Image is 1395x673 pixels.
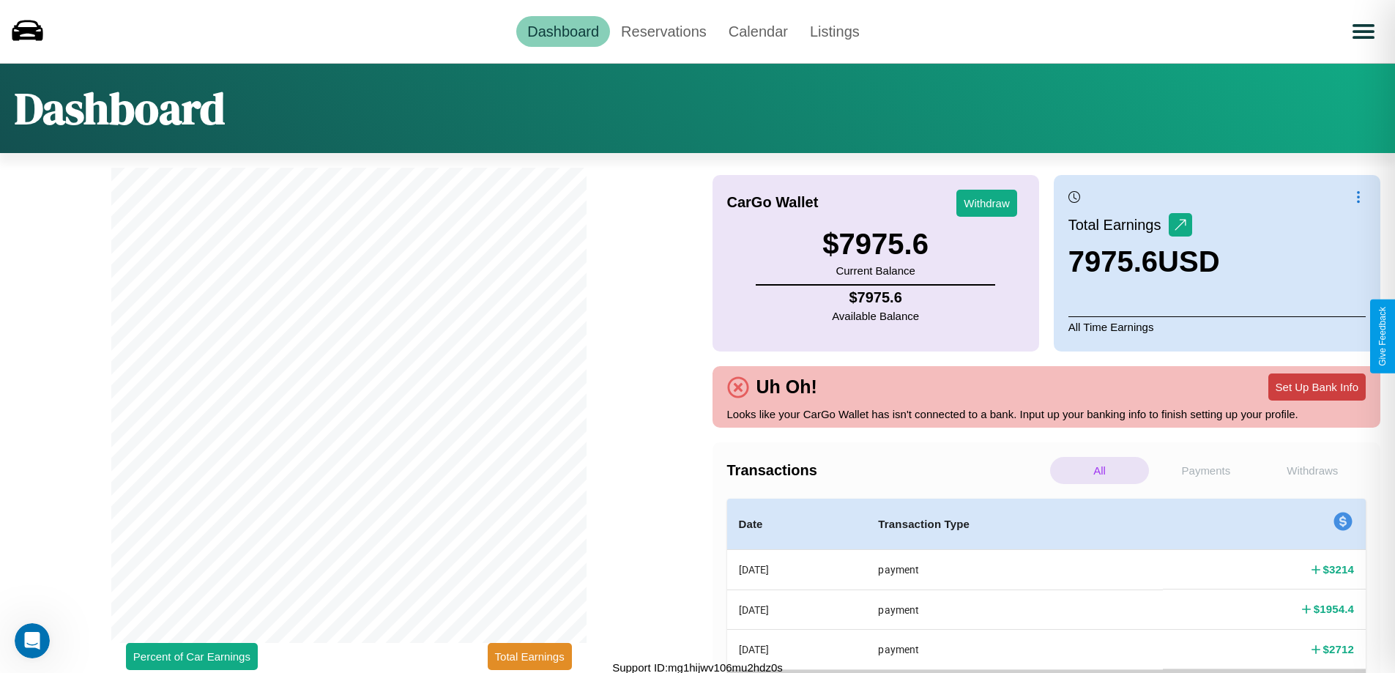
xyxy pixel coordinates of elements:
h3: $ 7975.6 [822,228,929,261]
a: Listings [799,16,871,47]
a: Calendar [718,16,799,47]
th: payment [866,630,1163,669]
th: [DATE] [727,550,867,590]
th: [DATE] [727,630,867,669]
th: [DATE] [727,590,867,629]
h4: Date [739,516,855,533]
div: Give Feedback [1377,307,1388,366]
p: Payments [1156,457,1255,484]
th: payment [866,550,1163,590]
button: Set Up Bank Info [1268,373,1366,401]
a: Dashboard [516,16,610,47]
p: Looks like your CarGo Wallet has isn't connected to a bank. Input up your banking info to finish ... [727,404,1366,424]
iframe: Intercom live chat [15,623,50,658]
h4: Transactions [727,462,1046,479]
button: Withdraw [956,190,1017,217]
h4: Uh Oh! [749,376,825,398]
button: Percent of Car Earnings [126,643,258,670]
p: All Time Earnings [1068,316,1366,337]
p: Current Balance [822,261,929,280]
button: Open menu [1343,11,1384,52]
p: Withdraws [1263,457,1362,484]
h4: $ 2712 [1323,642,1354,657]
h4: $ 1954.4 [1314,601,1354,617]
a: Reservations [610,16,718,47]
h4: Transaction Type [878,516,1151,533]
p: All [1050,457,1149,484]
h3: 7975.6 USD [1068,245,1220,278]
p: Available Balance [832,306,919,326]
h4: $ 3214 [1323,562,1354,577]
th: payment [866,590,1163,629]
h1: Dashboard [15,78,225,138]
h4: $ 7975.6 [832,289,919,306]
button: Total Earnings [488,643,572,670]
p: Total Earnings [1068,212,1169,238]
h4: CarGo Wallet [727,194,819,211]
